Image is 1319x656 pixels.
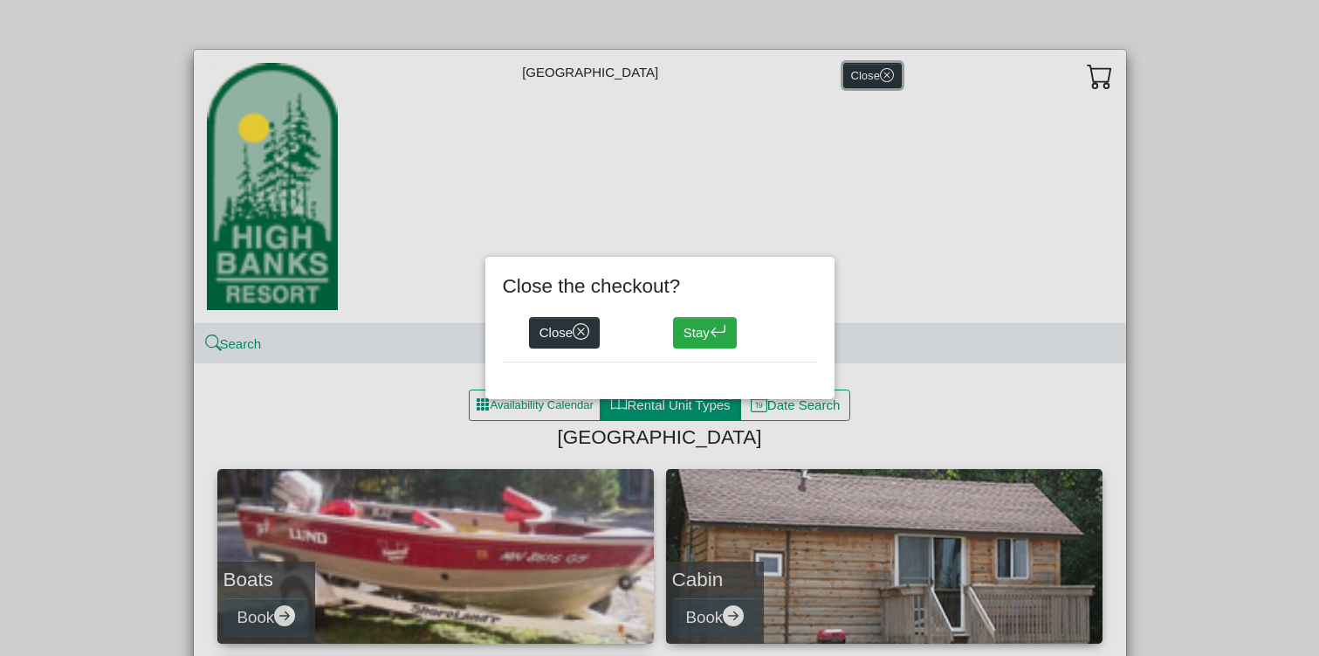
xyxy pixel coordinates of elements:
button: Closex circle [529,317,601,349]
button: Stayarrow return left [673,317,737,349]
svg: arrow return left [710,323,726,340]
svg: x circle [573,323,589,340]
div: [GEOGRAPHIC_DATA] [194,50,1126,324]
h4: Close the checkout? [503,274,817,298]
